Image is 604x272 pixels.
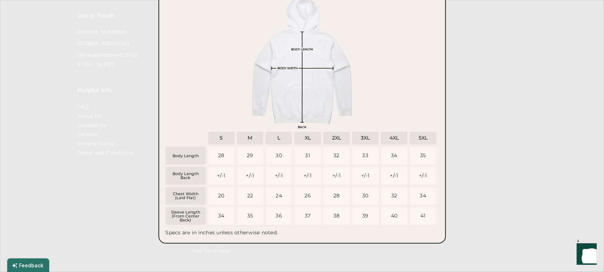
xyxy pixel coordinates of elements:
[275,172,283,179] div: +/-1
[168,154,204,158] div: Body Length
[276,212,282,220] div: 36
[332,135,341,142] div: 2XL
[304,172,312,179] div: +/-1
[420,152,426,159] div: 35
[361,135,370,142] div: 3XL
[332,172,341,179] div: +/-1
[247,192,253,200] div: 22
[277,135,280,142] div: L
[218,212,225,220] div: 34
[361,172,369,179] div: +/-1
[305,152,310,159] div: 31
[419,172,427,179] div: +/-1
[247,152,253,159] div: 29
[420,212,426,220] div: 41
[168,172,204,180] div: Body Length Back
[166,229,278,236] div: Specs are in inches unless otherwise noted.
[363,152,369,159] div: 33
[276,192,282,200] div: 24
[168,192,204,200] div: Chest Width (Laid Flat)
[220,135,223,142] div: S
[246,172,254,179] div: +/-1
[419,135,428,142] div: 5XL
[217,172,225,179] div: +/-1
[420,192,427,200] div: 34
[247,212,253,220] div: 35
[391,212,398,220] div: 40
[305,212,311,220] div: 37
[248,135,252,142] div: M
[570,240,601,271] iframe: Front Chat
[305,135,311,142] div: XL
[391,152,397,159] div: 34
[333,212,340,220] div: 38
[391,192,397,200] div: 32
[333,152,340,159] div: 32
[390,172,398,179] div: +/-1
[333,192,340,200] div: 28
[276,152,282,159] div: 30
[218,152,225,159] div: 28
[218,192,225,200] div: 20
[305,192,311,200] div: 26
[362,192,369,200] div: 30
[168,210,204,222] div: Sleeve Length (From Center Back)
[362,212,369,220] div: 39
[389,135,399,142] div: 4XL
